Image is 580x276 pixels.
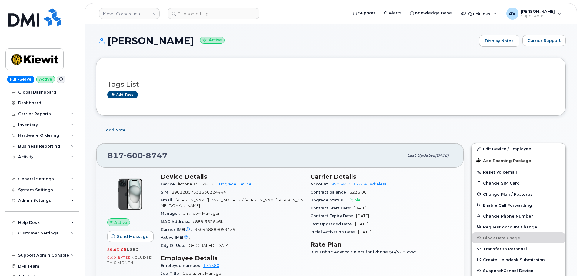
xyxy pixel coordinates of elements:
[472,254,565,265] a: Create Helpdesk Submission
[200,37,225,44] small: Active
[310,198,346,202] span: Upgrade Status
[161,190,172,195] span: SIM
[472,200,565,211] button: Enable Call Forwarding
[356,214,369,218] span: [DATE]
[161,227,195,232] span: Carrier IMEI
[216,182,252,186] a: + Upgrade Device
[483,203,532,207] span: Enable Call Forwarding
[472,154,565,167] button: Add Roaming Package
[472,167,565,178] button: Reset Voicemail
[554,250,575,271] iframe: Messenger Launcher
[161,211,183,216] span: Manager
[183,211,220,216] span: Unknown Manager
[178,182,214,186] span: iPhone 15 128GB
[117,234,148,239] span: Send Message
[161,263,203,268] span: Employee number
[472,143,565,154] a: Edit Device / Employee
[407,153,435,158] span: Last updated
[528,38,561,43] span: Carrier Support
[472,178,565,188] button: Change SIM Card
[188,243,230,248] span: [GEOGRAPHIC_DATA]
[161,254,303,262] h3: Employee Details
[143,151,168,160] span: 8747
[483,268,533,273] span: Suspend/Cancel Device
[161,198,175,202] span: Email
[107,81,555,88] h3: Tags List
[472,211,565,221] button: Change Phone Number
[107,231,154,242] button: Send Message
[346,198,361,202] span: Eligible
[203,263,219,268] a: 174380
[310,230,358,234] span: Initial Activation Date
[472,265,565,276] button: Suspend/Cancel Device
[472,232,565,243] button: Block Data Usage
[310,214,356,218] span: Contract Expiry Date
[172,190,226,195] span: 89012807331530324444
[161,271,182,276] span: Job Title
[193,219,224,224] span: c889f3626e6b
[96,35,476,46] h1: [PERSON_NAME]
[310,250,419,254] span: Bus Enhnc Advncd Select for iPhone 5G/5G+ VVM
[331,182,386,186] a: 990540011 - AT&T Wireless
[161,219,193,224] span: MAC Address
[349,190,367,195] span: $235.00
[310,206,354,210] span: Contract Start Date
[472,221,565,232] button: Request Account Change
[107,91,138,98] a: Add tags
[161,182,178,186] span: Device
[161,198,303,208] span: [PERSON_NAME][EMAIL_ADDRESS][PERSON_NAME][PERSON_NAME][DOMAIN_NAME]
[96,125,131,136] button: Add Note
[161,235,193,240] span: Active IMEI
[161,243,188,248] span: City Of Use
[114,220,127,225] span: Active
[161,173,303,180] h3: Device Details
[522,35,566,46] button: Carrier Support
[106,127,125,133] span: Add Note
[358,230,371,234] span: [DATE]
[108,151,168,160] span: 817
[310,241,453,248] h3: Rate Plan
[107,255,130,260] span: 0.00 Bytes
[310,182,331,186] span: Account
[182,271,223,276] span: Operations Manager
[355,222,368,226] span: [DATE]
[310,190,349,195] span: Contract balance
[310,222,355,226] span: Last Upgraded Date
[479,35,519,47] a: Display Notes
[472,189,565,200] button: Change Plan / Features
[354,206,367,210] span: [DATE]
[476,158,531,164] span: Add Roaming Package
[112,176,148,212] img: iPhone_15_Black.png
[472,243,565,254] button: Transfer to Personal
[193,235,197,240] span: —
[127,247,139,252] span: used
[124,151,143,160] span: 600
[195,227,235,232] span: 350448889059439
[483,192,533,196] span: Change Plan / Features
[310,173,453,180] h3: Carrier Details
[435,153,449,158] span: [DATE]
[107,248,127,252] span: 89.03 GB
